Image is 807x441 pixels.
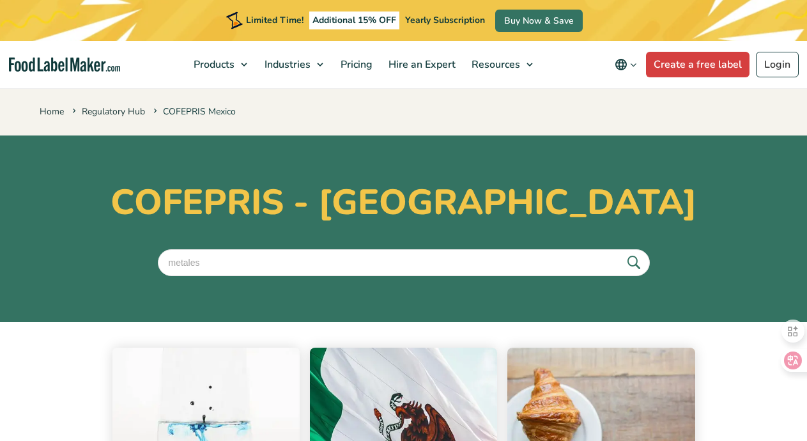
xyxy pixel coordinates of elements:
[309,12,399,29] span: Additional 15% OFF
[381,41,461,88] a: Hire an Expert
[9,58,120,72] a: Food Label Maker homepage
[405,14,485,26] span: Yearly Subscription
[261,58,312,72] span: Industries
[246,14,304,26] span: Limited Time!
[333,41,378,88] a: Pricing
[646,52,749,77] a: Create a free label
[82,105,145,118] a: Regulatory Hub
[385,58,457,72] span: Hire an Expert
[337,58,374,72] span: Pricing
[756,52,799,77] a: Login
[186,41,254,88] a: Products
[495,10,583,32] a: Buy Now & Save
[40,105,64,118] a: Home
[40,182,768,224] h1: COFEPRIS - [GEOGRAPHIC_DATA]
[151,105,236,118] span: COFEPRIS Mexico
[158,249,650,276] input: Search articles...
[464,41,539,88] a: Resources
[257,41,330,88] a: Industries
[468,58,521,72] span: Resources
[190,58,236,72] span: Products
[606,52,646,77] button: Change language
